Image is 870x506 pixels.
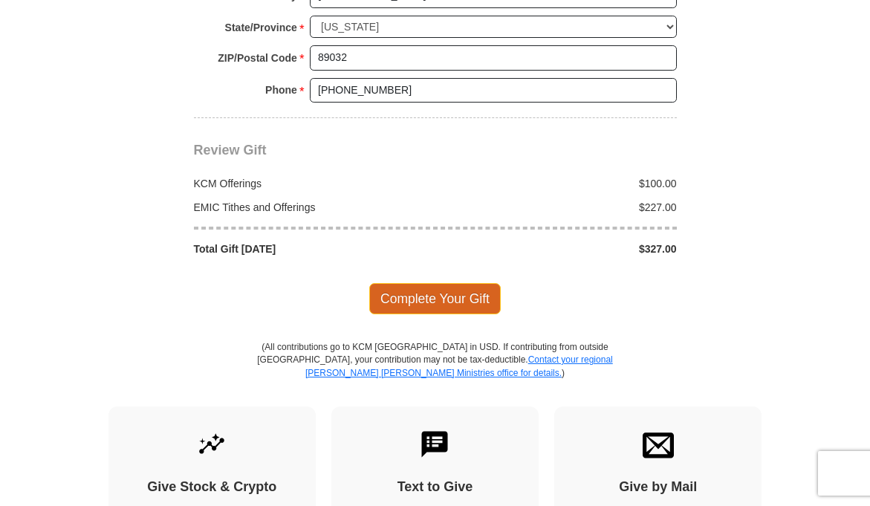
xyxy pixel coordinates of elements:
strong: State/Province [225,17,297,38]
img: envelope.svg [643,429,674,460]
span: Complete Your Gift [369,283,501,314]
img: give-by-stock.svg [196,429,227,460]
strong: Phone [265,80,297,100]
div: Total Gift [DATE] [186,241,435,256]
img: text-to-give.svg [419,429,450,460]
h4: Text to Give [357,479,513,496]
div: $227.00 [435,200,685,215]
div: KCM Offerings [186,176,435,191]
h4: Give Stock & Crypto [134,479,290,496]
h4: Give by Mail [580,479,736,496]
span: Review Gift [194,143,267,158]
div: $100.00 [435,176,685,191]
strong: ZIP/Postal Code [218,48,297,68]
a: Contact your regional [PERSON_NAME] [PERSON_NAME] Ministries office for details. [305,354,613,377]
div: EMIC Tithes and Offerings [186,200,435,215]
div: $327.00 [435,241,685,256]
p: (All contributions go to KCM [GEOGRAPHIC_DATA] in USD. If contributing from outside [GEOGRAPHIC_D... [257,341,614,406]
